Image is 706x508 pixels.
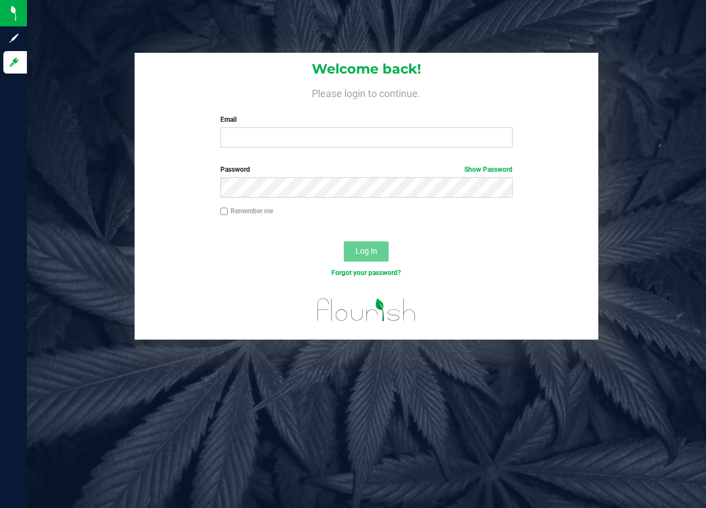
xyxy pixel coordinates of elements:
button: Log In [344,241,389,262]
label: Email [220,115,513,125]
span: Password [220,166,250,173]
img: flourish_logo.svg [308,290,424,330]
h4: Please login to continue. [135,85,598,99]
h1: Welcome back! [135,62,598,76]
a: Show Password [464,166,513,173]
inline-svg: Log in [8,57,20,68]
input: Remember me [220,208,228,216]
inline-svg: Sign up [8,33,20,44]
span: Log In [356,246,377,255]
a: Forgot your password? [331,269,401,277]
label: Remember me [220,206,273,216]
